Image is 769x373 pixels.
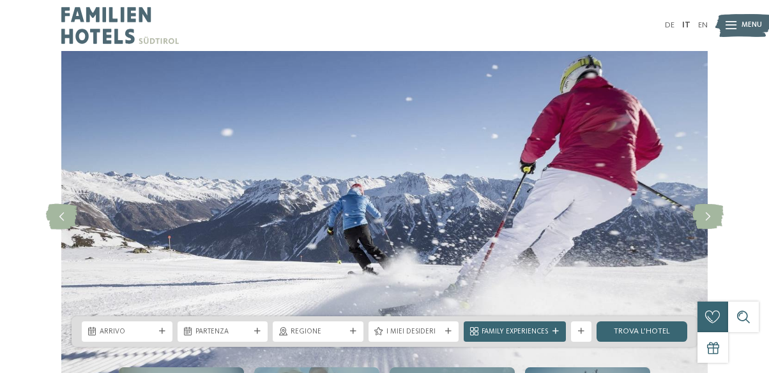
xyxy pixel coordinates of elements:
[665,21,674,29] a: DE
[682,21,690,29] a: IT
[482,327,548,337] span: Family Experiences
[698,21,708,29] a: EN
[100,327,155,337] span: Arrivo
[195,327,250,337] span: Partenza
[742,20,762,31] span: Menu
[597,321,687,342] a: trova l’hotel
[291,327,346,337] span: Regione
[386,327,441,337] span: I miei desideri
